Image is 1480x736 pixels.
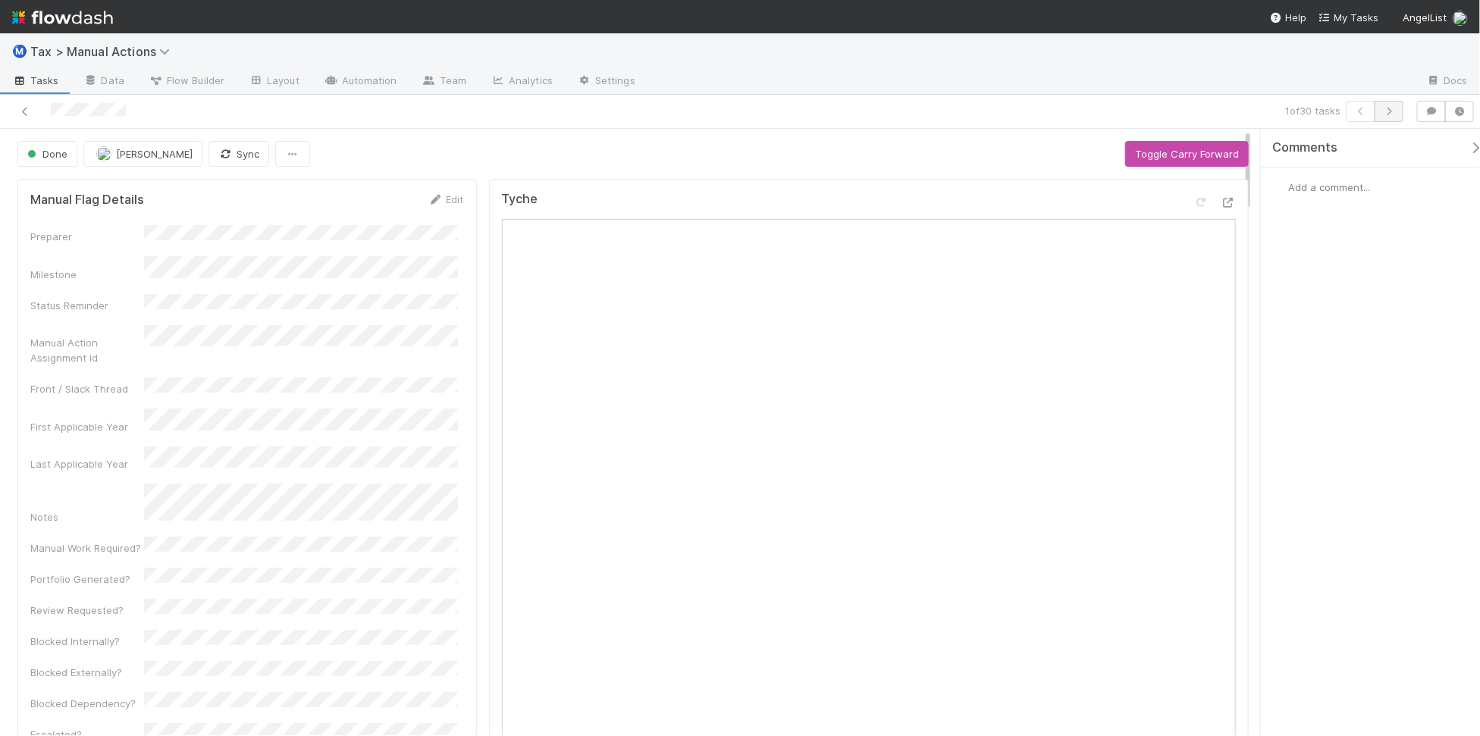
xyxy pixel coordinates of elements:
span: 1 of 30 tasks [1285,103,1340,118]
span: Add a comment... [1288,181,1370,193]
img: avatar_45ea4894-10ca-450f-982d-dabe3bd75b0b.png [1273,180,1288,195]
div: Blocked Externally? [30,665,144,680]
div: Front / Slack Thread [30,381,144,396]
div: Preparer [30,229,144,244]
a: Docs [1414,70,1480,94]
div: Help [1270,10,1306,25]
div: Status Reminder [30,298,144,313]
div: Notes [30,509,144,525]
div: Portfolio Generated? [30,572,144,587]
div: Manual Action Assignment Id [30,335,144,365]
span: Ⓜ️ [12,45,27,58]
a: Data [71,70,136,94]
div: Last Applicable Year [30,456,144,471]
div: Blocked Internally? [30,634,144,649]
a: Analytics [478,70,565,94]
span: My Tasks [1319,11,1378,23]
a: Edit [428,193,464,205]
span: [PERSON_NAME] [116,148,193,160]
a: Flow Builder [136,70,237,94]
div: First Applicable Year [30,419,144,434]
a: Team [409,70,478,94]
div: Review Requested? [30,603,144,618]
img: logo-inverted-e16ddd16eac7371096b0.svg [12,5,113,30]
a: Settings [565,70,647,94]
div: Manual Work Required? [30,540,144,556]
a: Layout [237,70,312,94]
span: Comments [1272,140,1337,155]
span: Tax > Manual Actions [30,44,177,59]
a: Automation [312,70,409,94]
h5: Tyche [502,192,538,207]
div: Milestone [30,267,144,282]
div: Blocked Dependency? [30,696,144,711]
span: Tasks [12,73,59,88]
a: My Tasks [1319,10,1378,25]
button: [PERSON_NAME] [83,141,202,167]
img: avatar_45ea4894-10ca-450f-982d-dabe3bd75b0b.png [1453,11,1468,26]
button: Toggle Carry Forward [1125,141,1249,167]
img: avatar_e41e7ae5-e7d9-4d8d-9f56-31b0d7a2f4fd.png [96,146,111,161]
span: Flow Builder [149,73,224,88]
button: Sync [209,141,269,167]
span: AngelList [1403,11,1447,23]
h5: Manual Flag Details [30,193,144,208]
